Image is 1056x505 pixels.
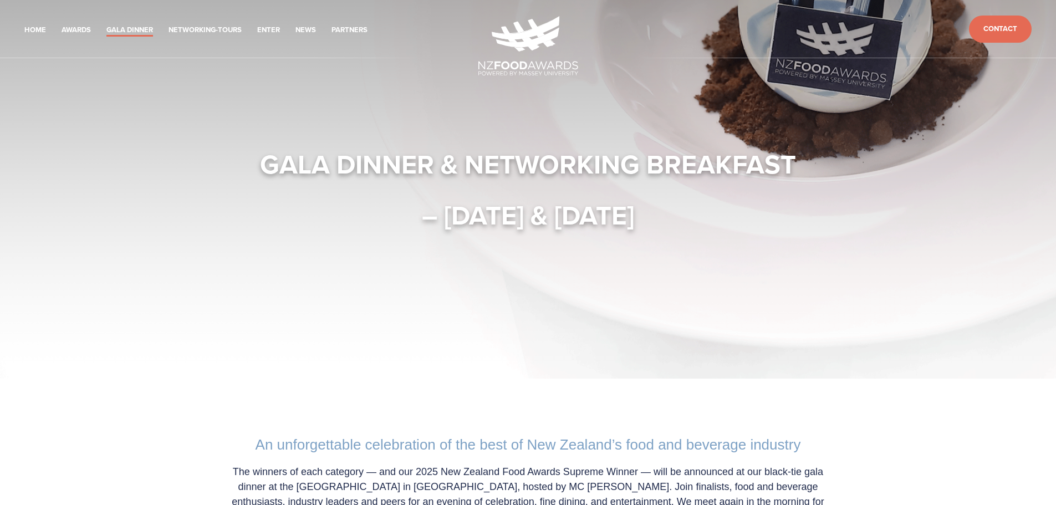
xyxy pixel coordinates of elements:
[969,16,1032,43] a: Contact
[62,24,91,37] a: Awards
[331,24,368,37] a: Partners
[24,24,46,37] a: Home
[169,24,242,37] a: Networking-Tours
[209,147,848,181] h1: Gala Dinner & Networking Breakfast
[209,198,848,232] h1: – [DATE] & [DATE]
[220,436,836,453] h2: An unforgettable celebration of the best of New Zealand’s food and beverage industry
[257,24,280,37] a: Enter
[106,24,153,37] a: Gala Dinner
[295,24,316,37] a: News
